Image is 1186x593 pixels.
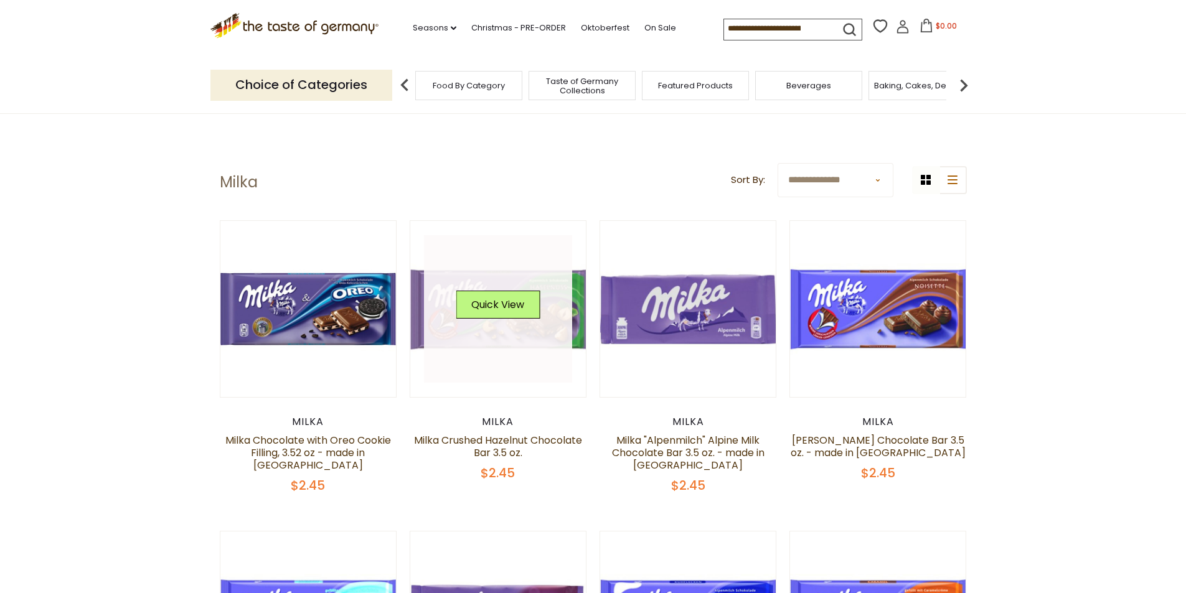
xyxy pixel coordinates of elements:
a: Baking, Cakes, Desserts [874,81,971,90]
img: Milka [410,221,586,397]
img: next arrow [951,73,976,98]
div: Milka [600,416,777,428]
h1: Milka [220,173,258,192]
span: $2.45 [291,477,325,494]
label: Sort By: [731,172,765,188]
img: Milka [790,221,966,397]
button: Quick View [456,291,540,319]
img: Milka [600,221,776,397]
a: Taste of Germany Collections [532,77,632,95]
div: Milka [789,416,967,428]
a: On Sale [644,21,676,35]
a: Beverages [786,81,831,90]
button: $0.00 [912,19,965,37]
img: Milka [220,221,397,397]
span: $2.45 [671,477,705,494]
a: Christmas - PRE-ORDER [471,21,566,35]
div: Milka [220,416,397,428]
img: previous arrow [392,73,417,98]
a: Oktoberfest [581,21,629,35]
span: $2.45 [861,464,895,482]
p: Choice of Categories [210,70,392,100]
a: Milka Crushed Hazelnut Chocolate Bar 3.5 oz. [414,433,582,460]
a: Featured Products [658,81,733,90]
span: $2.45 [481,464,515,482]
a: Milka Chocolate with Oreo Cookie Filling, 3.52 oz - made in [GEOGRAPHIC_DATA] [225,433,391,472]
a: Seasons [413,21,456,35]
div: Milka [410,416,587,428]
span: $0.00 [936,21,957,31]
a: Food By Category [433,81,505,90]
a: Milka "Alpenmilch" Alpine Milk Chocolate Bar 3.5 oz. - made in [GEOGRAPHIC_DATA] [612,433,765,472]
a: [PERSON_NAME] Chocolate Bar 3.5 oz. - made in [GEOGRAPHIC_DATA] [791,433,966,460]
